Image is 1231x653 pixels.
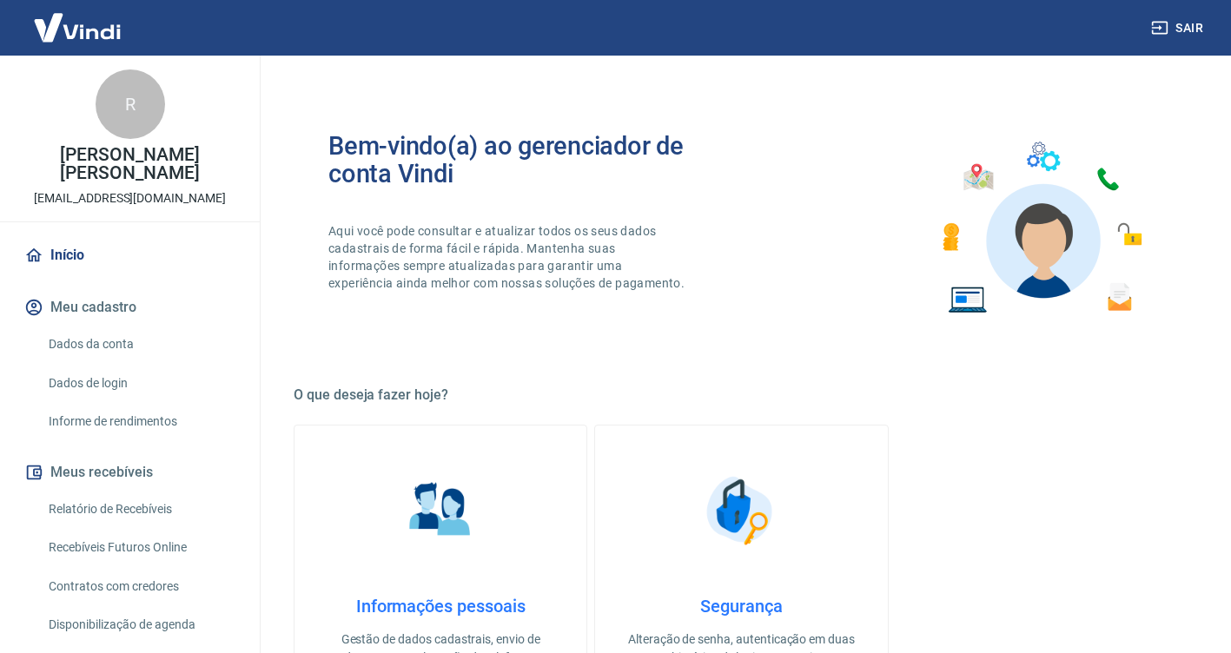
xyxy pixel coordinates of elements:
[322,596,559,617] h4: Informações pessoais
[42,491,239,527] a: Relatório de Recebíveis
[21,453,239,491] button: Meus recebíveis
[698,467,784,554] img: Segurança
[42,326,239,362] a: Dados da conta
[328,222,688,292] p: Aqui você pode consultar e atualizar todos os seus dados cadastrais de forma fácil e rápida. Mant...
[294,386,1189,404] h5: O que deseja fazer hoje?
[42,404,239,439] a: Informe de rendimentos
[21,236,239,274] a: Início
[927,132,1155,324] img: Imagem de um avatar masculino com diversos icones exemplificando as funcionalidades do gerenciado...
[42,607,239,643] a: Disponibilização de agenda
[42,569,239,604] a: Contratos com credores
[96,69,165,139] div: R
[21,288,239,326] button: Meu cadastro
[21,1,134,54] img: Vindi
[42,530,239,565] a: Recebíveis Futuros Online
[623,596,859,617] h4: Segurança
[1148,12,1210,44] button: Sair
[328,132,742,188] h2: Bem-vindo(a) ao gerenciador de conta Vindi
[42,366,239,401] a: Dados de login
[34,189,226,208] p: [EMAIL_ADDRESS][DOMAIN_NAME]
[14,146,246,182] p: [PERSON_NAME] [PERSON_NAME]
[397,467,484,554] img: Informações pessoais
